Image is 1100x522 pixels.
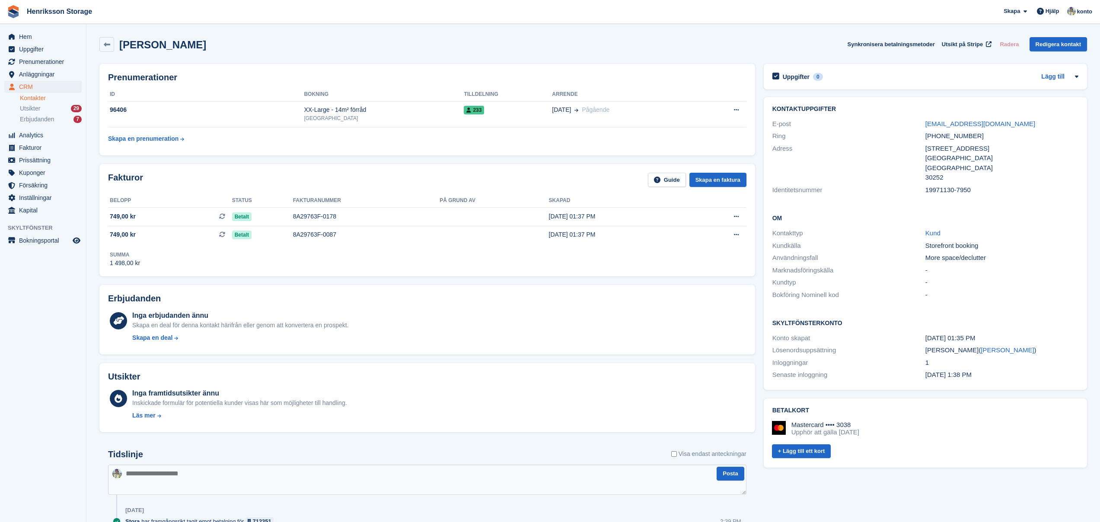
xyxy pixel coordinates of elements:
div: Inga erbjudanden ännu [132,310,348,321]
div: E-post [772,119,925,129]
a: menu [4,68,82,80]
span: Hjälp [1046,7,1059,16]
span: Försäkring [19,179,71,191]
span: Skyltfönster [8,224,86,232]
span: CRM [19,81,71,93]
h2: [PERSON_NAME] [119,39,206,51]
th: Belopp [108,194,232,208]
a: Lägg till [1041,72,1065,82]
div: Kontakttyp [772,228,925,238]
span: Hem [19,31,71,43]
input: Visa endast anteckningar [671,449,677,459]
span: Utsikter [20,104,40,113]
a: menu [4,142,82,154]
h2: Kontaktuppgifter [772,106,1078,113]
span: Bokningsportal [19,234,71,247]
button: Radera [996,37,1022,51]
div: - [925,278,1078,288]
div: 29 [71,105,82,112]
th: På grund av [440,194,548,208]
th: Tilldelning [464,88,552,101]
div: [GEOGRAPHIC_DATA] [925,153,1078,163]
span: Betalt [232,212,252,221]
span: Prenumerationer [19,56,71,68]
div: [DATE] [125,507,144,514]
div: - [925,290,1078,300]
div: [STREET_ADDRESS] [925,144,1078,154]
span: 749,00 kr [110,230,136,239]
div: [PERSON_NAME] [925,345,1078,355]
div: [DATE] 01:37 PM [549,212,691,221]
div: Upphör att gälla [DATE] [791,428,859,436]
div: XX-Large - 14m² förråd [304,105,464,114]
h2: Fakturor [108,173,143,187]
span: Erbjudanden [20,115,54,123]
a: Henriksson Storage [23,4,96,19]
div: 96406 [108,105,304,114]
div: Identitetsnummer [772,185,925,195]
a: menu [4,204,82,216]
div: [DATE] 01:35 PM [925,333,1078,343]
span: ( ) [979,346,1036,354]
div: Mastercard •••• 3038 [791,421,859,429]
span: Prissättning [19,154,71,166]
a: Kund [925,229,941,237]
div: More space/declutter [925,253,1078,263]
span: Uppgifter [19,43,71,55]
div: Användningsfall [772,253,925,263]
span: Skapa [1004,7,1020,16]
a: Skapa en deal [132,333,348,342]
div: 0 [813,73,823,81]
a: menu [4,167,82,179]
span: Anläggningar [19,68,71,80]
div: Kundkälla [772,241,925,251]
span: Betalt [232,231,252,239]
div: [GEOGRAPHIC_DATA] [304,114,464,122]
a: Kontakter [20,94,82,102]
a: Utsikter 29 [20,104,82,113]
th: Status [232,194,293,208]
h2: Prenumerationer [108,73,746,82]
div: 1 [925,358,1078,368]
div: [DATE] 01:37 PM [549,230,691,239]
a: Skapa en prenumeration [108,131,184,147]
img: stora-icon-8386f47178a22dfd0bd8f6a31ec36ba5ce8667c1dd55bd0f319d3a0aa187defe.svg [7,5,20,18]
a: menu [4,129,82,141]
a: menu [4,56,82,68]
span: Utsikt på Stripe [942,40,983,49]
a: Redigera kontakt [1030,37,1087,51]
div: Skapa en deal [132,333,172,342]
a: Utsikt på Stripe [938,37,993,51]
a: menu [4,154,82,166]
div: 8A29763F-0087 [293,230,440,239]
a: menu [4,81,82,93]
span: 749,00 kr [110,212,136,221]
span: Inställningar [19,192,71,204]
div: Marknadsföringskälla [772,266,925,275]
div: - [925,266,1078,275]
a: Erbjudanden 7 [20,115,82,124]
a: Läs mer [132,411,347,420]
h2: Betalkort [772,407,1078,414]
div: Skapa en prenumeration [108,134,179,143]
a: [EMAIL_ADDRESS][DOMAIN_NAME] [925,120,1035,127]
span: Kapital [19,204,71,216]
div: Adress [772,144,925,183]
span: Kuponger [19,167,71,179]
div: 30252 [925,173,1078,183]
h2: Skyltfönsterkonto [772,318,1078,327]
label: Visa endast anteckningar [671,449,746,459]
div: Inga framtidsutsikter ännu [132,388,347,399]
img: Daniel Axberg [112,469,122,478]
img: Mastercard Logotyp [772,421,786,435]
div: Bokföring Nominell kod [772,290,925,300]
th: Arrende [552,88,700,101]
th: ID [108,88,304,101]
span: [DATE] [552,105,571,114]
div: Storefront booking [925,241,1078,251]
div: Summa [110,251,140,259]
h2: Uppgifter [783,73,810,81]
h2: Erbjudanden [108,294,161,304]
button: Synkronisera betalningsmetoder [848,37,935,51]
div: [GEOGRAPHIC_DATA] [925,163,1078,173]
